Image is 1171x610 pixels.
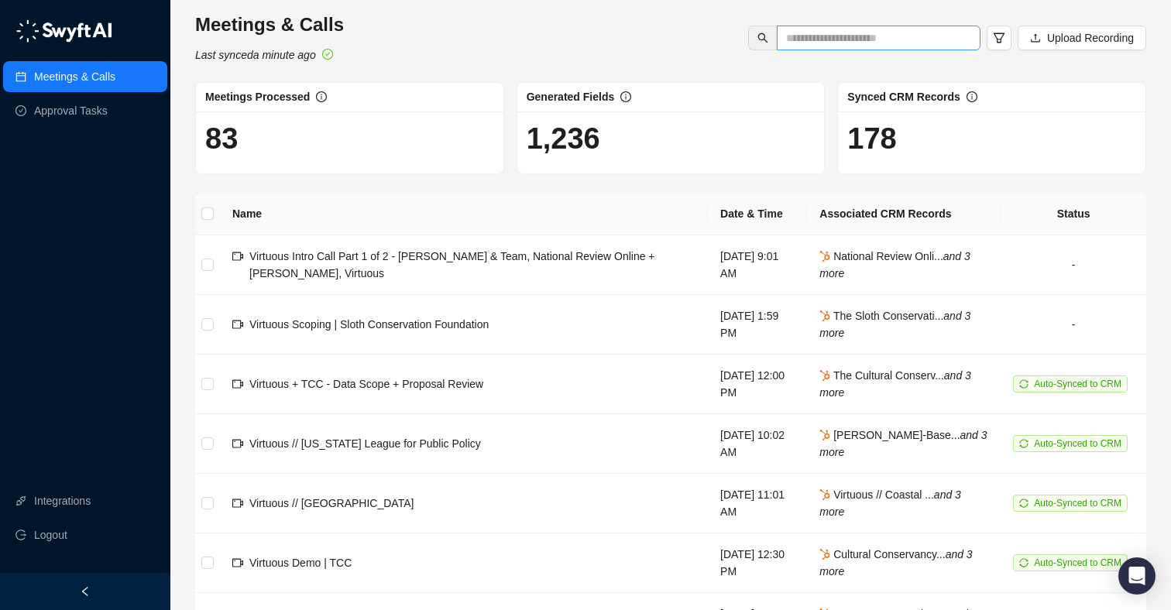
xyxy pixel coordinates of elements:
[34,95,108,126] a: Approval Tasks
[205,121,494,156] h1: 83
[220,193,708,235] th: Name
[249,318,489,331] span: Virtuous Scoping | Sloth Conservation Foundation
[993,32,1005,44] span: filter
[620,91,631,102] span: info-circle
[249,557,352,569] span: Virtuous Demo | TCC
[34,519,67,550] span: Logout
[249,497,414,509] span: Virtuous // [GEOGRAPHIC_DATA]
[1001,235,1146,295] td: -
[527,121,816,156] h1: 1,236
[1019,558,1028,567] span: sync
[232,251,243,262] span: video-camera
[15,19,112,43] img: logo-05li4sbe.png
[1001,193,1146,235] th: Status
[1118,557,1156,595] div: Open Intercom Messenger
[34,485,91,516] a: Integrations
[819,250,970,279] span: National Review Onli...
[708,355,807,414] td: [DATE] 12:00 PM
[819,250,970,279] i: and 3 more
[322,49,333,60] span: check-circle
[819,310,970,339] span: The Sloth Conservati...
[232,498,243,509] span: video-camera
[708,414,807,474] td: [DATE] 10:02 AM
[249,378,483,390] span: Virtuous + TCC - Data Scope + Proposal Review
[819,488,961,518] span: Virtuous // Coastal ...
[195,12,344,37] h3: Meetings & Calls
[708,295,807,355] td: [DATE] 1:59 PM
[249,250,655,279] span: Virtuous Intro Call Part 1 of 2 - [PERSON_NAME] & Team, National Review Online + [PERSON_NAME], V...
[1034,438,1121,449] span: Auto-Synced to CRM
[80,586,91,597] span: left
[249,437,481,450] span: Virtuous // [US_STATE] League for Public Policy
[847,91,960,103] span: Synced CRM Records
[316,91,327,102] span: info-circle
[34,61,115,92] a: Meetings & Calls
[757,33,768,43] span: search
[819,369,971,399] span: The Cultural Conserv...
[847,121,1136,156] h1: 178
[232,379,243,389] span: video-camera
[232,438,243,449] span: video-camera
[1018,26,1146,50] button: Upload Recording
[1034,379,1121,389] span: Auto-Synced to CRM
[1047,29,1134,46] span: Upload Recording
[819,310,970,339] i: and 3 more
[527,91,615,103] span: Generated Fields
[819,488,961,518] i: and 3 more
[807,193,1001,235] th: Associated CRM Records
[1019,379,1028,389] span: sync
[819,548,972,577] i: and 3 more
[708,474,807,533] td: [DATE] 11:01 AM
[708,235,807,295] td: [DATE] 9:01 AM
[1030,33,1041,43] span: upload
[15,529,26,540] span: logout
[1034,498,1121,509] span: Auto-Synced to CRM
[1001,295,1146,355] td: -
[1019,499,1028,508] span: sync
[708,533,807,593] td: [DATE] 12:30 PM
[1034,557,1121,568] span: Auto-Synced to CRM
[205,91,310,103] span: Meetings Processed
[1019,439,1028,448] span: sync
[819,369,971,399] i: and 3 more
[967,91,977,102] span: info-circle
[232,319,243,330] span: video-camera
[232,557,243,568] span: video-camera
[819,548,972,577] span: Cultural Conservancy...
[819,429,987,458] span: [PERSON_NAME]-Base...
[708,193,807,235] th: Date & Time
[819,429,987,458] i: and 3 more
[195,49,316,61] i: Last synced a minute ago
